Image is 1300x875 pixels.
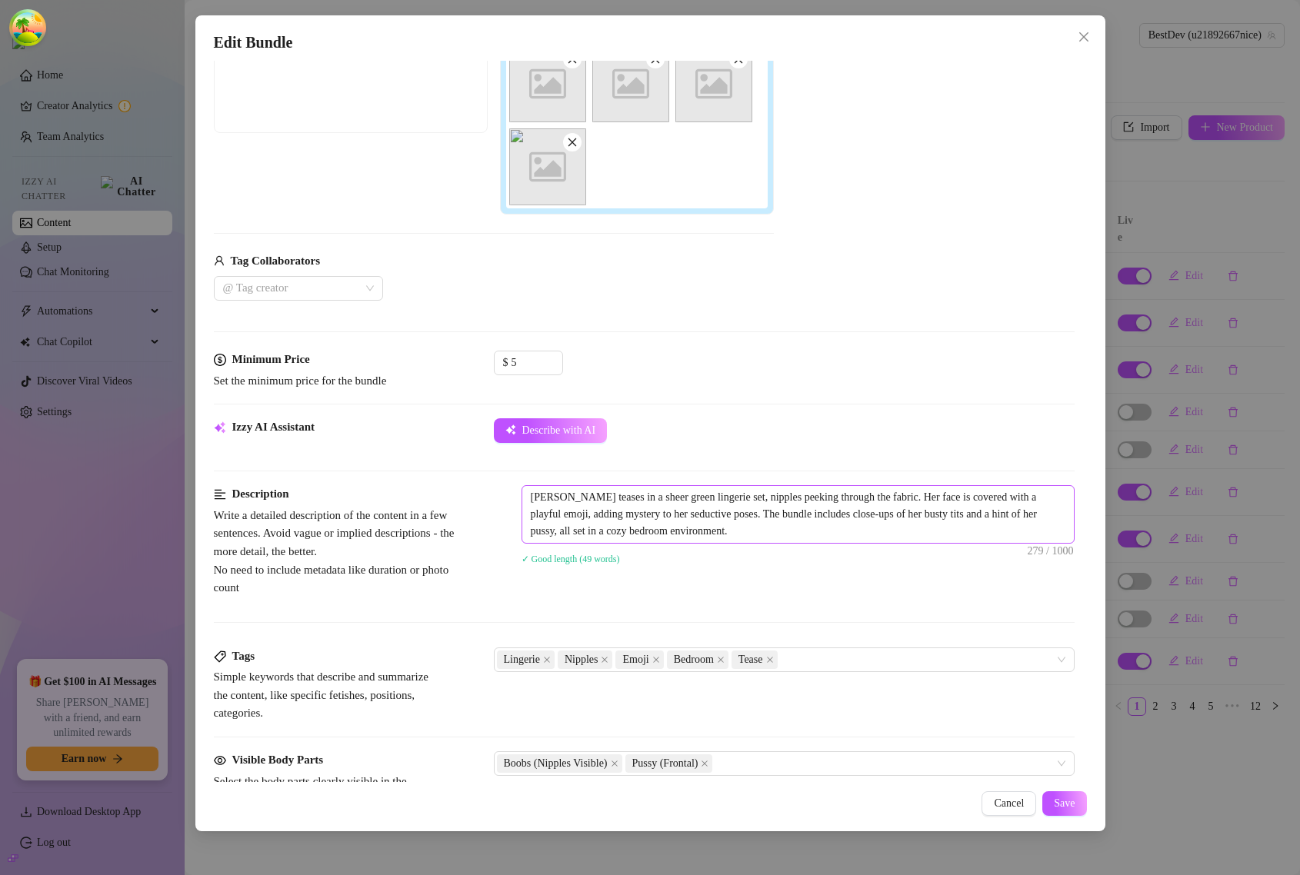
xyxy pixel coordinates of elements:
span: ✓ Good length (49 words) [522,554,620,564]
span: Emoji [615,650,663,669]
button: Open Tanstack query devtools [12,12,43,43]
span: Tease [732,650,778,669]
span: close [543,656,551,664]
span: close [567,137,578,148]
span: close [601,656,608,664]
span: Simple keywords that describe and summarize the content, like specific fetishes, positions, categ... [214,670,429,719]
button: Describe with AI [494,418,608,443]
span: close [701,760,708,767]
span: close [766,656,774,664]
span: close [652,656,660,664]
span: Write a detailed description of the content in a few sentences. Avoid vague or implied descriptio... [214,509,455,594]
strong: Description [232,487,289,500]
button: Save [1042,791,1086,816]
strong: Visible Body Parts [232,754,324,766]
span: eye [214,754,226,767]
span: Cancel [994,797,1024,810]
span: Bedroom [667,650,728,669]
span: Save [1054,797,1075,810]
span: Bedroom [674,651,714,668]
span: Pussy (Frontal) [625,754,713,773]
span: Lingerie [504,651,540,668]
strong: Minimum Price [232,353,310,365]
span: Boobs (Nipples Visible) [504,755,608,772]
span: Set the minimum price for the bundle [214,374,387,387]
span: Nipples [565,651,598,668]
span: Tease [738,651,763,668]
span: Lingerie [497,650,555,669]
span: tag [214,650,226,663]
textarea: [PERSON_NAME] teases in a sheer green lingerie set, nipples peeking through the fabric. Her face ... [522,486,1074,543]
span: close [717,656,725,664]
span: Boobs (Nipples Visible) [497,754,622,773]
span: Nipples [558,650,613,669]
span: close [1078,31,1090,43]
strong: Izzy AI Assistant [232,421,315,433]
span: Select the body parts clearly visible in the content. This helps [PERSON_NAME] AI suggest media a... [214,775,425,842]
span: dollar [214,351,226,369]
button: Close [1072,25,1096,49]
strong: Tag Collaborators [231,255,321,267]
span: align-left [214,485,226,504]
span: user [214,252,225,271]
span: Describe with AI [522,424,596,437]
strong: Tags [232,650,255,662]
button: Cancel [982,791,1036,816]
span: Edit Bundle [214,31,293,55]
span: close [611,760,618,767]
span: Close [1072,31,1096,43]
span: Pussy (Frontal) [632,755,698,772]
span: Emoji [622,651,648,668]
